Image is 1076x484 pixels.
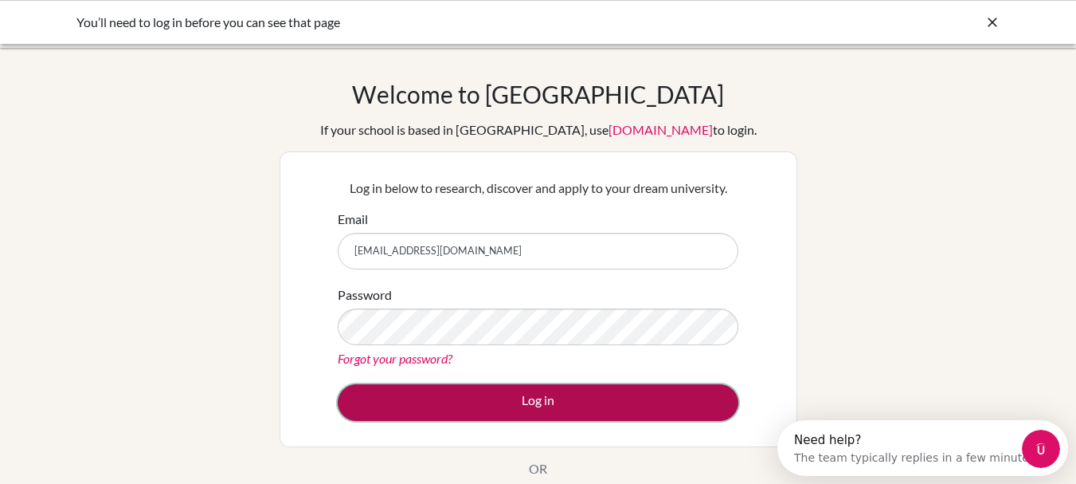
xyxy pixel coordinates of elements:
[529,459,547,478] p: OR
[608,122,713,137] a: [DOMAIN_NAME]
[17,26,261,43] div: The team typically replies in a few minutes.
[320,120,757,140] div: If your school is based in [GEOGRAPHIC_DATA], use to login.
[777,420,1068,476] iframe: Intercom live chat discovery launcher
[338,210,368,229] label: Email
[338,351,452,366] a: Forgot your password?
[338,384,738,421] button: Log in
[76,13,761,32] div: You’ll need to log in before you can see that page
[338,179,738,198] p: Log in below to research, discover and apply to your dream university.
[6,6,308,50] div: Open Intercom Messenger
[17,14,261,26] div: Need help?
[338,285,392,305] label: Password
[352,80,724,108] h1: Welcome to [GEOGRAPHIC_DATA]
[1022,430,1060,468] iframe: Intercom live chat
